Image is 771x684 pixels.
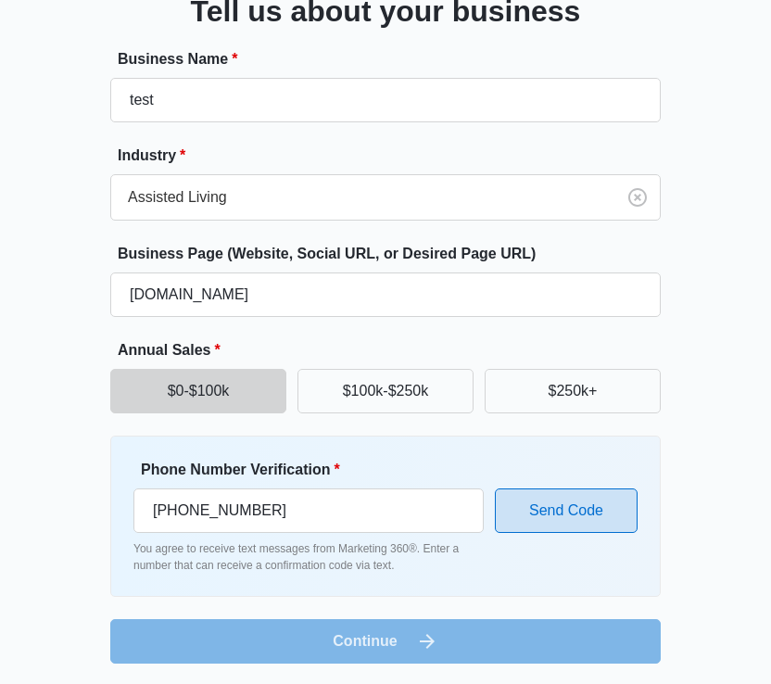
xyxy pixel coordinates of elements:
button: $100k-$250k [297,369,474,413]
label: Annual Sales [118,339,668,361]
label: Business Name [118,48,668,70]
button: Send Code [495,488,638,533]
input: e.g. Jane's Plumbing [110,78,661,122]
button: $250k+ [485,369,661,413]
p: You agree to receive text messages from Marketing 360®. Enter a number that can receive a confirm... [133,540,484,574]
input: e.g. janesplumbing.com [110,272,661,317]
button: $0-$100k [110,369,286,413]
label: Phone Number Verification [141,459,491,481]
label: Business Page (Website, Social URL, or Desired Page URL) [118,243,668,265]
label: Industry [118,145,668,167]
input: Ex. +1-555-555-5555 [133,488,484,533]
button: Clear [623,183,652,212]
